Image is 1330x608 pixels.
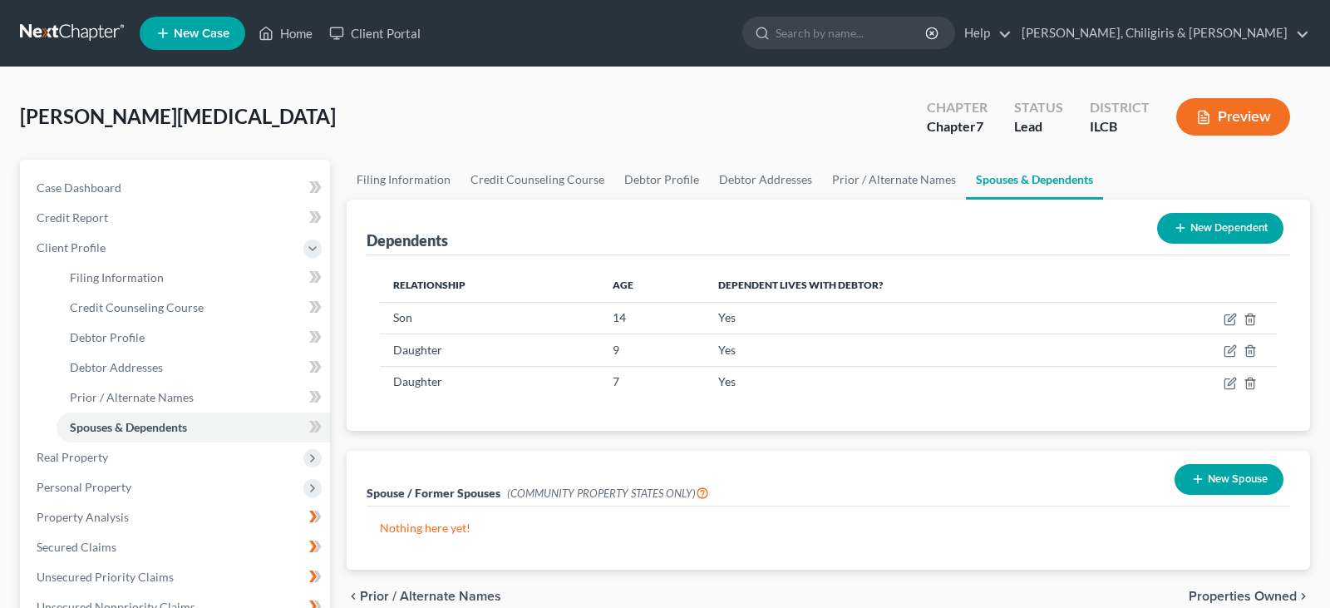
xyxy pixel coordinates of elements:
[380,269,599,302] th: Relationship
[380,302,599,334] td: Son
[705,366,1130,398] td: Yes
[927,117,988,136] div: Chapter
[57,353,330,383] a: Debtor Addresses
[70,390,194,404] span: Prior / Alternate Names
[956,18,1012,48] a: Help
[70,270,164,284] span: Filing Information
[927,98,988,117] div: Chapter
[37,180,121,195] span: Case Dashboard
[1189,590,1297,603] span: Properties Owned
[23,502,330,532] a: Property Analysis
[1176,98,1290,136] button: Preview
[1189,590,1310,603] button: Properties Owned chevron_right
[57,263,330,293] a: Filing Information
[507,487,709,500] span: (COMMUNITY PROPERTY STATES ONLY)
[380,366,599,398] td: Daughter
[709,160,822,200] a: Debtor Addresses
[360,590,501,603] span: Prior / Alternate Names
[321,18,429,48] a: Client Portal
[37,510,129,524] span: Property Analysis
[347,160,461,200] a: Filing Information
[1014,98,1063,117] div: Status
[70,420,187,434] span: Spouses & Dependents
[23,203,330,233] a: Credit Report
[1014,117,1063,136] div: Lead
[1090,98,1150,117] div: District
[599,269,705,302] th: Age
[705,334,1130,366] td: Yes
[20,104,336,128] span: [PERSON_NAME][MEDICAL_DATA]
[1013,18,1309,48] a: [PERSON_NAME], Chiligiris & [PERSON_NAME]
[37,210,108,225] span: Credit Report
[37,540,116,554] span: Secured Claims
[57,323,330,353] a: Debtor Profile
[23,532,330,562] a: Secured Claims
[57,413,330,442] a: Spouses & Dependents
[776,17,928,48] input: Search by name...
[347,590,501,603] button: chevron_left Prior / Alternate Names
[599,302,705,334] td: 14
[367,486,500,500] span: Spouse / Former Spouses
[57,293,330,323] a: Credit Counseling Course
[23,173,330,203] a: Case Dashboard
[461,160,614,200] a: Credit Counseling Course
[1175,464,1283,495] button: New Spouse
[380,334,599,366] td: Daughter
[380,520,1277,536] p: Nothing here yet!
[23,562,330,592] a: Unsecured Priority Claims
[705,302,1130,334] td: Yes
[57,383,330,413] a: Prior / Alternate Names
[599,334,705,366] td: 9
[599,366,705,398] td: 7
[174,27,229,40] span: New Case
[37,450,108,464] span: Real Property
[705,269,1130,302] th: Dependent lives with debtor?
[250,18,321,48] a: Home
[1297,590,1310,603] i: chevron_right
[37,240,106,255] span: Client Profile
[347,590,360,603] i: chevron_left
[70,330,145,344] span: Debtor Profile
[1090,117,1150,136] div: ILCB
[37,570,174,584] span: Unsecured Priority Claims
[367,230,448,250] div: Dependents
[976,118,983,134] span: 7
[614,160,709,200] a: Debtor Profile
[70,360,163,374] span: Debtor Addresses
[1157,213,1283,244] button: New Dependent
[70,300,204,314] span: Credit Counseling Course
[37,480,131,494] span: Personal Property
[822,160,966,200] a: Prior / Alternate Names
[966,160,1103,200] a: Spouses & Dependents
